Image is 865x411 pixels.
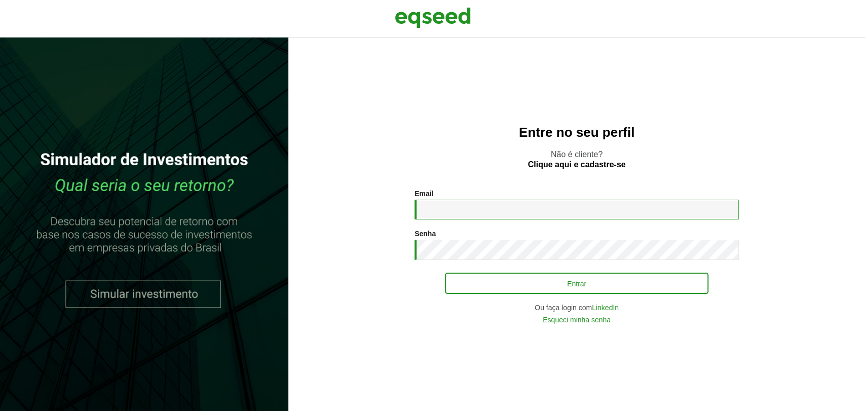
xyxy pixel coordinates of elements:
button: Entrar [445,273,708,294]
p: Não é cliente? [309,150,845,169]
a: Clique aqui e cadastre-se [528,161,626,169]
a: LinkedIn [592,304,619,311]
a: Esqueci minha senha [543,316,611,323]
h2: Entre no seu perfil [309,125,845,140]
label: Senha [415,230,436,237]
div: Ou faça login com [415,304,739,311]
img: EqSeed Logo [395,5,471,30]
label: Email [415,190,433,197]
